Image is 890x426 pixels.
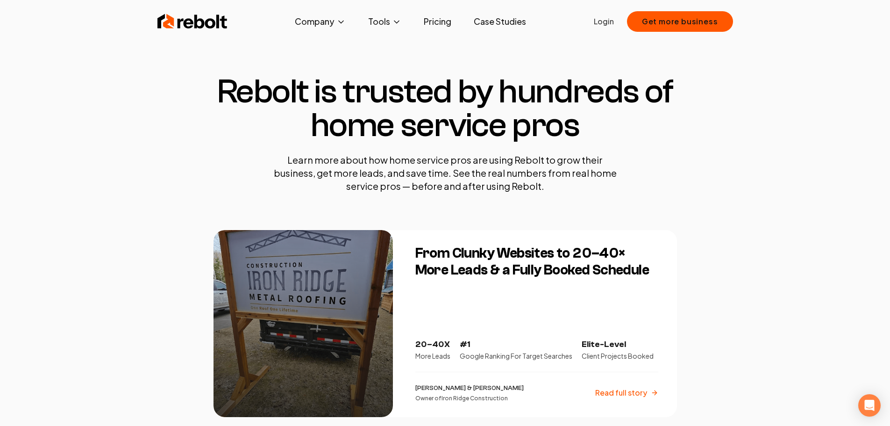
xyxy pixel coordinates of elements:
[415,395,524,402] p: Owner of Iron Ridge Construction
[361,12,409,31] button: Tools
[415,245,658,279] h3: From Clunky Websites to 20–40× More Leads & a Fully Booked Schedule
[214,75,677,142] h1: Rebolt is trusted by hundreds of home service pros
[466,12,534,31] a: Case Studies
[858,394,881,417] div: Open Intercom Messenger
[157,12,228,31] img: Rebolt Logo
[582,338,654,351] p: Elite-Level
[595,387,647,398] p: Read full story
[287,12,353,31] button: Company
[594,16,614,27] a: Login
[415,338,450,351] p: 20–40X
[460,338,572,351] p: #1
[214,230,677,417] a: From Clunky Websites to 20–40× More Leads & a Fully Booked ScheduleFrom Clunky Websites to 20–40×...
[415,383,524,393] p: [PERSON_NAME] & [PERSON_NAME]
[415,351,450,361] p: More Leads
[416,12,459,31] a: Pricing
[460,351,572,361] p: Google Ranking For Target Searches
[627,11,733,32] button: Get more business
[582,351,654,361] p: Client Projects Booked
[268,153,623,193] p: Learn more about how home service pros are using Rebolt to grow their business, get more leads, a...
